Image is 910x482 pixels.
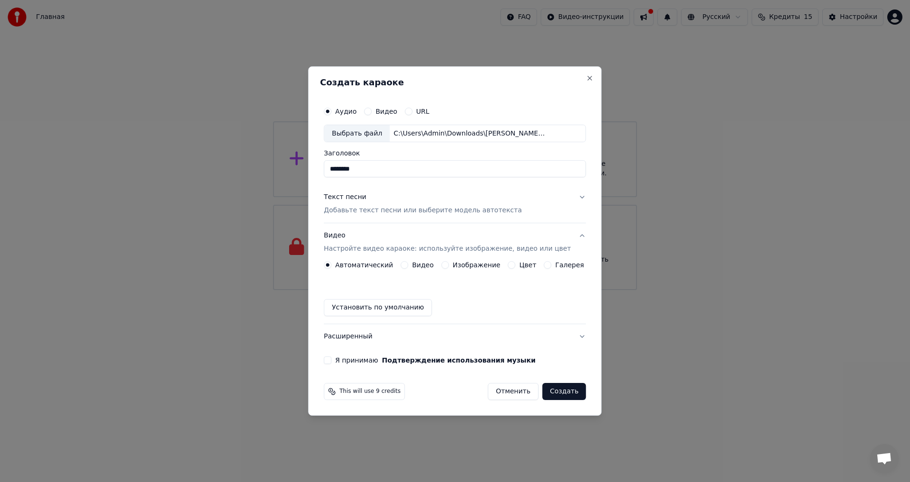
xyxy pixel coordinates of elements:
[320,78,590,87] h2: Создать караоке
[324,224,586,262] button: ВидеоНастройте видео караоке: используйте изображение, видео или цвет
[519,262,537,268] label: Цвет
[324,261,586,324] div: ВидеоНастройте видео караоке: используйте изображение, видео или цвет
[324,231,571,254] div: Видео
[324,206,522,216] p: Добавьте текст песни или выберите модель автотекста
[335,262,393,268] label: Автоматический
[324,244,571,254] p: Настройте видео караоке: используйте изображение, видео или цвет
[324,324,586,349] button: Расширенный
[335,357,536,364] label: Я принимаю
[375,108,397,115] label: Видео
[382,357,536,364] button: Я принимаю
[324,150,586,157] label: Заголовок
[390,129,551,138] div: C:\Users\Admin\Downloads\[PERSON_NAME].mp3
[416,108,429,115] label: URL
[339,388,400,395] span: This will use 9 credits
[324,299,432,316] button: Установить по умолчанию
[542,383,586,400] button: Создать
[324,185,586,223] button: Текст песниДобавьте текст песни или выберите модель автотекста
[412,262,434,268] label: Видео
[453,262,500,268] label: Изображение
[335,108,356,115] label: Аудио
[555,262,584,268] label: Галерея
[488,383,538,400] button: Отменить
[324,125,390,142] div: Выбрать файл
[324,193,366,202] div: Текст песни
